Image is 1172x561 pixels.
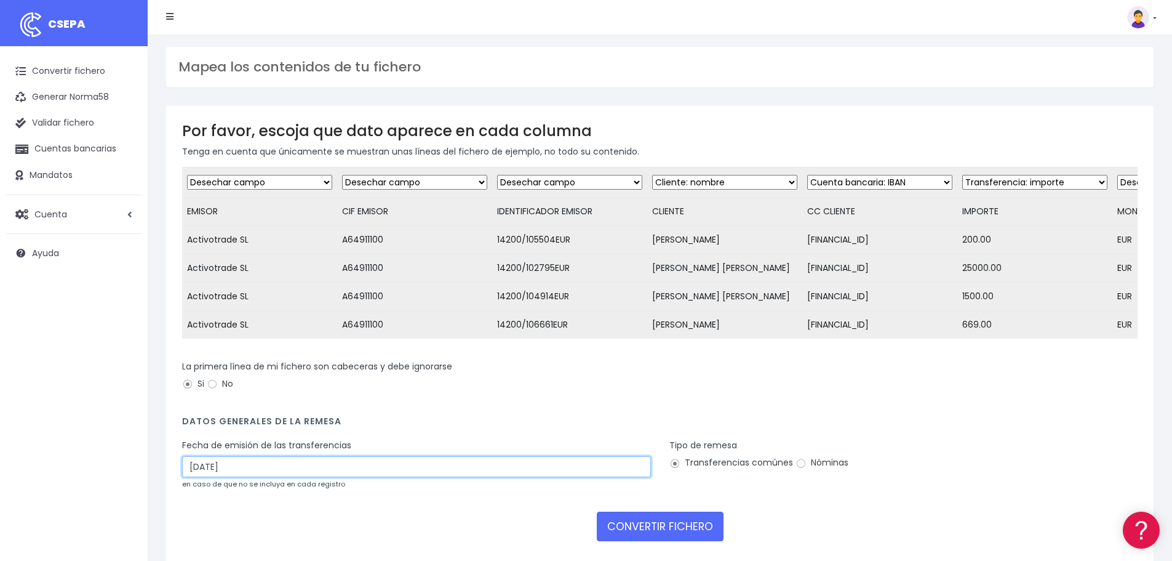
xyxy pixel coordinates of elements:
a: Cuenta [6,201,142,227]
a: Cuentas bancarias [6,136,142,162]
h3: Mapea los contenidos de tu fichero [178,59,1141,75]
a: Ayuda [6,240,142,266]
td: A64911100 [337,311,492,339]
td: [PERSON_NAME] [647,226,802,254]
td: Activotrade SL [182,283,337,311]
td: 669.00 [957,311,1112,339]
label: Nóminas [795,456,848,469]
td: [PERSON_NAME] [PERSON_NAME] [647,283,802,311]
a: Generar Norma58 [6,84,142,110]
td: CIF EMISOR [337,198,492,226]
label: Tipo de remesa [669,439,737,452]
p: Tenga en cuenta que únicamente se muestran unas líneas del fichero de ejemplo, no todo su contenido. [182,145,1138,158]
td: 25000.00 [957,254,1112,283]
td: [PERSON_NAME] [PERSON_NAME] [647,254,802,283]
td: IDENTIFICADOR EMISOR [492,198,647,226]
span: Cuenta [34,208,67,220]
label: Fecha de emisión de las transferencias [182,439,351,452]
td: A64911100 [337,226,492,254]
a: Mandatos [6,163,142,188]
td: Activotrade SL [182,226,337,254]
td: 14200/105504EUR [492,226,647,254]
td: 14200/102795EUR [492,254,647,283]
td: [PERSON_NAME] [647,311,802,339]
button: CONVERTIR FICHERO [597,512,724,541]
td: 1500.00 [957,283,1112,311]
td: [FINANCIAL_ID] [802,311,957,339]
h4: Datos generales de la remesa [182,416,1138,433]
td: 14200/106661EUR [492,311,647,339]
td: [FINANCIAL_ID] [802,226,957,254]
td: 200.00 [957,226,1112,254]
label: Si [182,377,204,390]
label: Transferencias comúnes [669,456,793,469]
td: Activotrade SL [182,254,337,283]
td: Activotrade SL [182,311,337,339]
a: Convertir fichero [6,59,142,84]
span: CSEPA [48,16,86,31]
h3: Por favor, escoja que dato aparece en cada columna [182,122,1138,140]
img: profile [1127,6,1149,28]
td: 14200/104914EUR [492,283,647,311]
a: Validar fichero [6,110,142,136]
label: No [207,377,233,390]
td: EMISOR [182,198,337,226]
label: La primera línea de mi fichero son cabeceras y debe ignorarse [182,360,452,373]
td: [FINANCIAL_ID] [802,283,957,311]
span: Ayuda [32,247,59,259]
td: CLIENTE [647,198,802,226]
td: IMPORTE [957,198,1112,226]
img: logo [15,9,46,40]
small: en caso de que no se incluya en cada registro [182,479,345,489]
td: [FINANCIAL_ID] [802,254,957,283]
td: CC CLIENTE [802,198,957,226]
td: A64911100 [337,283,492,311]
td: A64911100 [337,254,492,283]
